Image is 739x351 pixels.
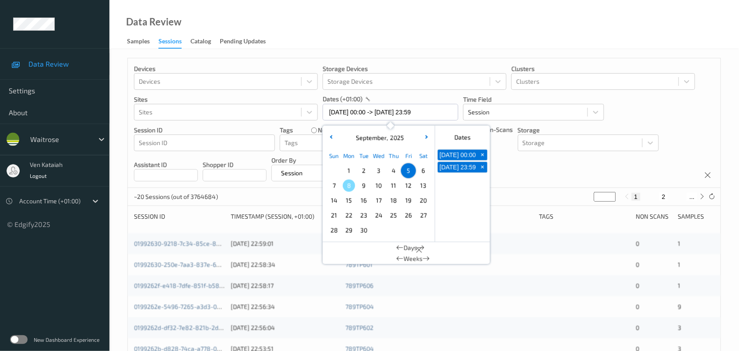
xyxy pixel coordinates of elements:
div: Catalog [190,37,211,48]
div: Choose Monday September 08 of 2025 [341,178,356,193]
span: 1 [678,282,681,289]
span: 26 [402,209,415,222]
div: Session ID [134,212,225,221]
a: 789TP604 [345,303,374,310]
span: 18 [387,195,400,207]
div: Choose Saturday September 06 of 2025 [416,163,431,178]
div: Choose Saturday September 20 of 2025 [416,193,431,208]
div: Choose Sunday September 14 of 2025 [327,193,341,208]
span: 17 [373,195,385,207]
span: 22 [343,209,355,222]
div: Choose Thursday September 11 of 2025 [386,178,401,193]
div: Choose Wednesday September 10 of 2025 [371,178,386,193]
div: Fri [401,149,416,163]
span: 25 [387,209,400,222]
div: [DATE] 22:58:17 [231,281,339,290]
div: Choose Thursday September 25 of 2025 [386,208,401,223]
p: Order By [271,156,345,165]
div: Choose Sunday August 31 of 2025 [327,163,341,178]
button: [DATE] 23:59 [438,162,478,173]
button: 2 [659,193,668,201]
span: 0 [636,324,639,331]
span: 0 [636,261,639,268]
div: [DATE] 22:58:34 [231,260,339,269]
a: 0199262d-df32-7e82-821b-2d958a3fa82d [134,324,253,331]
div: Choose Sunday September 21 of 2025 [327,208,341,223]
a: 789TP602 [345,324,373,331]
span: 30 [358,224,370,237]
p: Tags [280,126,293,135]
span: 2025 [388,134,404,142]
span: + [478,163,487,172]
span: 10 [373,180,385,192]
div: , [354,134,404,142]
div: Tue [356,149,371,163]
a: 789TP601 [345,261,373,268]
div: Choose Tuesday September 16 of 2025 [356,193,371,208]
div: Choose Sunday September 07 of 2025 [327,178,341,193]
p: dates (+01:00) [323,95,362,103]
a: 01992630-9218-7c34-85ce-8b20944d881f [134,240,254,247]
span: 20 [417,195,429,207]
span: 23 [358,209,370,222]
span: 8 [343,180,355,192]
span: 11 [387,180,400,192]
div: Choose Friday September 05 of 2025 [401,163,416,178]
div: Sat [416,149,431,163]
span: 12 [402,180,415,192]
p: Sites [134,95,318,104]
span: 19 [402,195,415,207]
div: Non Scans [636,212,672,221]
div: Dates [435,129,490,146]
span: 2 [358,165,370,177]
a: 0199262e-5496-7265-a3d3-03f87c5fbb79 [134,303,252,310]
div: Choose Saturday September 13 of 2025 [416,178,431,193]
div: Wed [371,149,386,163]
span: 5 [402,165,415,177]
span: 6 [417,165,429,177]
div: Choose Wednesday September 03 of 2025 [371,163,386,178]
label: none [318,126,333,135]
p: Session [278,169,306,177]
div: Choose Tuesday September 23 of 2025 [356,208,371,223]
div: Choose Wednesday September 17 of 2025 [371,193,386,208]
div: Choose Friday September 26 of 2025 [401,208,416,223]
div: Choose Monday September 22 of 2025 [341,208,356,223]
div: Choose Wednesday October 01 of 2025 [371,223,386,238]
p: Storage Devices [323,64,507,73]
div: [DATE] 22:59:01 [231,239,339,248]
div: Choose Friday October 03 of 2025 [401,223,416,238]
span: + [478,150,487,160]
p: Devices [134,64,318,73]
div: Choose Friday September 19 of 2025 [401,193,416,208]
button: + [478,150,487,160]
span: 3 [373,165,385,177]
div: Choose Thursday September 04 of 2025 [386,163,401,178]
div: Thu [386,149,401,163]
div: Choose Friday September 12 of 2025 [401,178,416,193]
div: Timestamp (Session, +01:00) [231,212,339,221]
span: Weeks [404,254,422,263]
div: Samples [678,212,714,221]
div: Choose Wednesday September 24 of 2025 [371,208,386,223]
div: Choose Sunday September 28 of 2025 [327,223,341,238]
p: Assistant ID [134,160,198,169]
a: Sessions [158,35,190,49]
div: Choose Tuesday September 02 of 2025 [356,163,371,178]
span: 15 [343,195,355,207]
a: 0199262f-e418-7dfe-851f-b58ac7f8544c [134,282,250,289]
p: Only Non-Scans [468,125,513,134]
span: 9 [678,303,682,310]
span: 9 [358,180,370,192]
div: Choose Monday September 01 of 2025 [341,163,356,178]
p: Storage [518,126,659,135]
p: Shopper ID [203,160,267,169]
div: Choose Monday September 15 of 2025 [341,193,356,208]
span: 13 [417,180,429,192]
span: 3 [678,324,682,331]
p: ~20 Sessions (out of 3764684) [134,192,218,201]
a: Catalog [190,35,220,48]
span: 1 [343,165,355,177]
div: [DATE] 22:56:34 [231,302,339,311]
div: Samples [127,37,150,48]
